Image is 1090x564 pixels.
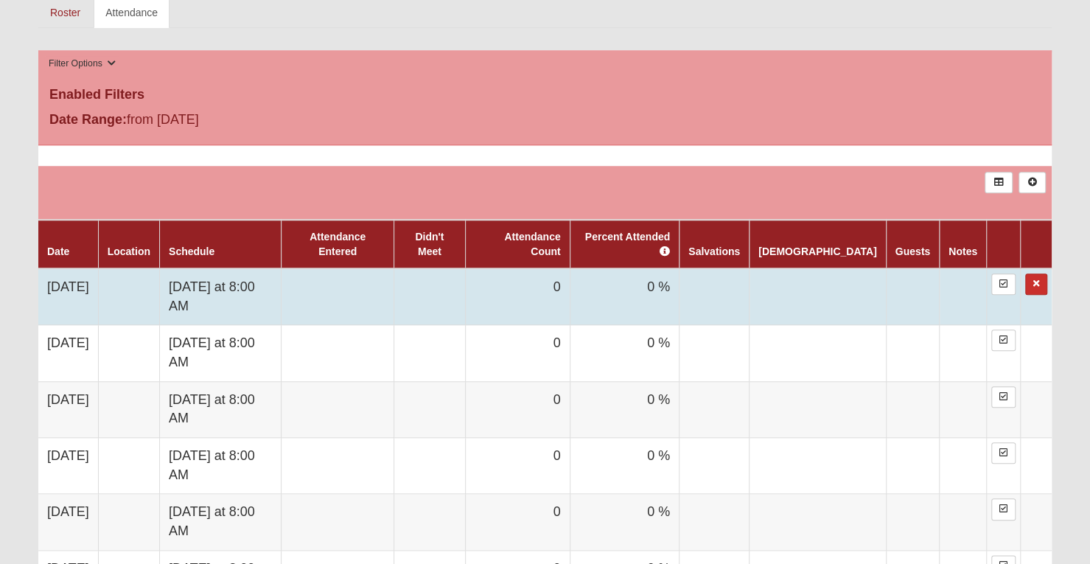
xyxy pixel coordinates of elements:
[570,268,679,325] td: 0 %
[169,246,214,257] a: Schedule
[570,494,679,550] td: 0 %
[886,220,939,268] th: Guests
[159,494,281,550] td: [DATE] at 8:00 AM
[310,231,366,257] a: Attendance Entered
[1025,274,1047,295] a: Delete
[415,231,444,257] a: Didn't Meet
[991,442,1016,464] a: Enter Attendance
[49,110,127,130] label: Date Range:
[504,231,560,257] a: Attendance Count
[985,172,1012,193] a: Export to Excel
[991,274,1016,295] a: Enter Attendance
[570,381,679,437] td: 0 %
[570,325,679,381] td: 0 %
[1019,172,1046,193] a: Alt+N
[465,381,570,437] td: 0
[44,56,120,72] button: Filter Options
[159,325,281,381] td: [DATE] at 8:00 AM
[38,110,376,133] div: from [DATE]
[38,268,98,325] td: [DATE]
[108,246,150,257] a: Location
[750,220,886,268] th: [DEMOGRAPHIC_DATA]
[159,268,281,325] td: [DATE] at 8:00 AM
[159,381,281,437] td: [DATE] at 8:00 AM
[465,325,570,381] td: 0
[991,330,1016,351] a: Enter Attendance
[465,494,570,550] td: 0
[38,494,98,550] td: [DATE]
[585,231,670,257] a: Percent Attended
[38,381,98,437] td: [DATE]
[159,438,281,494] td: [DATE] at 8:00 AM
[38,438,98,494] td: [DATE]
[679,220,750,268] th: Salvations
[465,268,570,325] td: 0
[991,386,1016,408] a: Enter Attendance
[465,438,570,494] td: 0
[991,498,1016,520] a: Enter Attendance
[47,246,69,257] a: Date
[948,246,977,257] a: Notes
[49,87,1041,103] h4: Enabled Filters
[38,325,98,381] td: [DATE]
[570,438,679,494] td: 0 %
